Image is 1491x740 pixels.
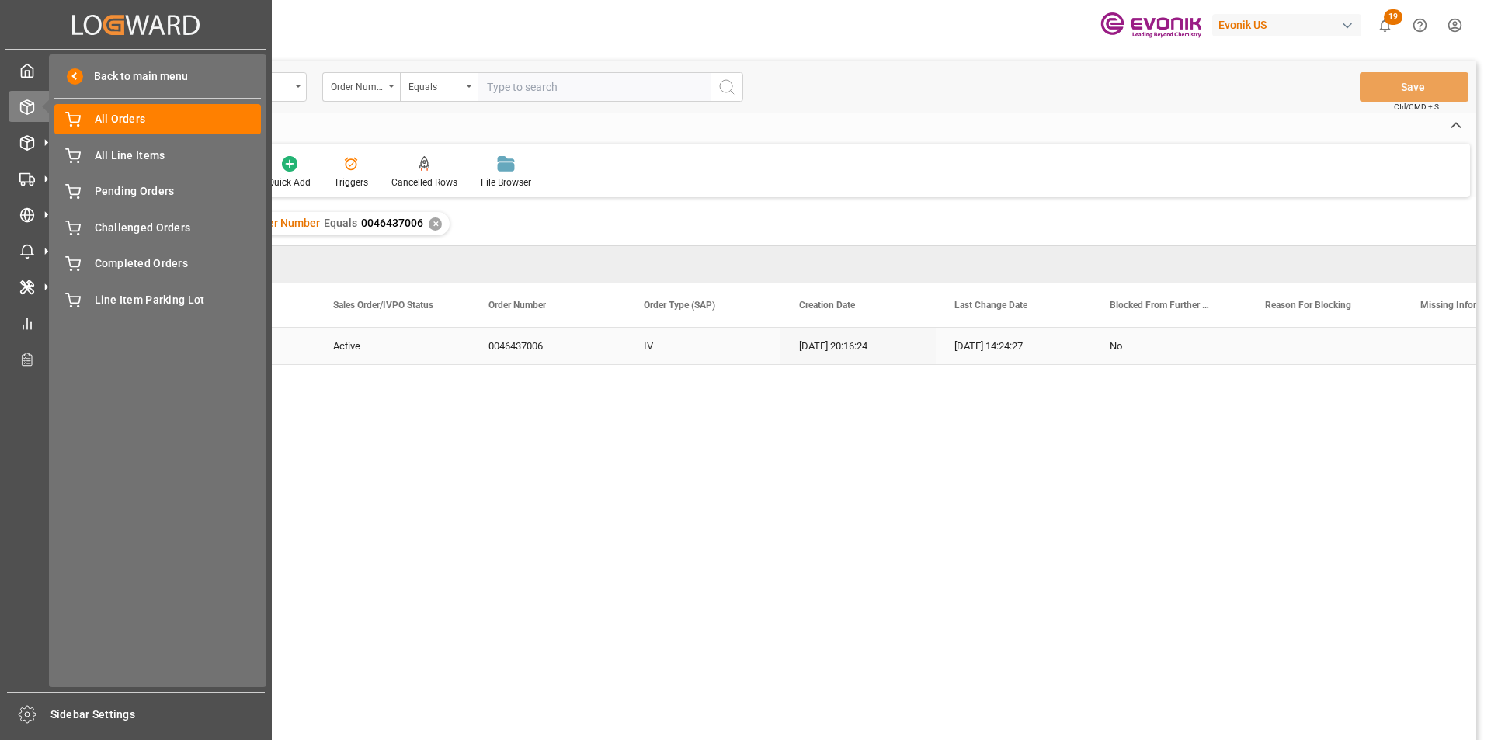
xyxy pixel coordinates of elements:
span: Sidebar Settings [50,707,266,723]
img: Evonik-brand-mark-Deep-Purple-RGB.jpeg_1700498283.jpeg [1100,12,1201,39]
span: 0046437006 [361,217,423,229]
button: search button [711,72,743,102]
span: Equals [324,217,357,229]
span: Completed Orders [95,255,262,272]
a: Challenged Orders [54,212,261,242]
span: Creation Date [799,300,855,311]
div: Quick Add [268,175,311,189]
span: Line Item Parking Lot [95,292,262,308]
button: Help Center [1402,8,1437,43]
span: Pending Orders [95,183,262,200]
a: All Orders [54,104,261,134]
span: Order Number [488,300,546,311]
a: Pending Orders [54,176,261,207]
span: All Line Items [95,148,262,164]
span: Sales Order/IVPO Status [333,300,433,311]
div: ✕ [429,217,442,231]
a: My Cockpit [9,55,263,85]
span: Challenged Orders [95,220,262,236]
div: Equals [408,76,461,94]
input: Type to search [478,72,711,102]
span: Blocked From Further Processing [1110,300,1214,311]
div: [DATE] 20:16:24 [780,328,936,364]
a: Transport Planner [9,344,263,374]
span: Order Number [250,217,320,229]
button: open menu [400,72,478,102]
div: No [1110,328,1228,364]
div: 0046437006 [470,328,625,364]
a: My Reports [9,307,263,338]
span: Reason For Blocking [1265,300,1351,311]
span: Back to main menu [83,68,188,85]
button: show 19 new notifications [1368,8,1402,43]
div: File Browser [481,175,531,189]
div: [DATE] 14:24:27 [936,328,1091,364]
div: IV [625,328,780,364]
div: Active [333,328,451,364]
span: 19 [1384,9,1402,25]
span: All Orders [95,111,262,127]
div: Order Number [331,76,384,94]
button: open menu [322,72,400,102]
a: Line Item Parking Lot [54,284,261,314]
span: Last Change Date [954,300,1027,311]
span: Order Type (SAP) [644,300,715,311]
button: Evonik US [1212,10,1368,40]
div: Cancelled Rows [391,175,457,189]
div: Triggers [334,175,368,189]
span: Ctrl/CMD + S [1394,101,1439,113]
a: All Line Items [54,140,261,170]
button: Save [1360,72,1468,102]
div: Evonik US [1212,14,1361,36]
a: Completed Orders [54,248,261,279]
